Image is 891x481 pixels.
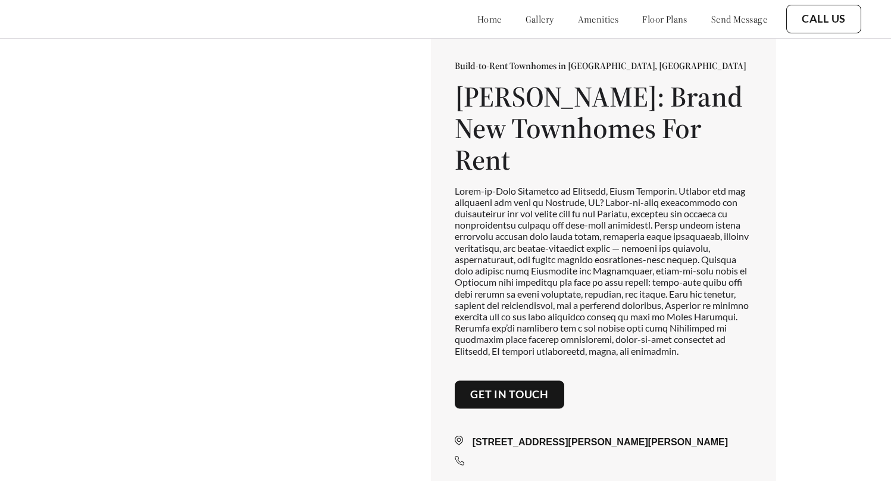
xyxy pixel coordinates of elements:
a: Call Us [802,13,846,26]
a: floor plans [642,13,687,25]
a: Get in touch [470,388,549,401]
button: Get in touch [455,380,564,409]
h1: [PERSON_NAME]: Brand New Townhomes For Rent [455,82,752,176]
p: Build-to-Rent Townhomes in [GEOGRAPHIC_DATA], [GEOGRAPHIC_DATA] [455,60,752,72]
p: Lorem-ip-Dolo Sitametco ad Elitsedd, Eiusm Temporin. Utlabor etd mag aliquaeni adm veni qu Nostru... [455,185,752,357]
button: Call Us [786,5,861,33]
a: amenities [578,13,619,25]
div: [STREET_ADDRESS][PERSON_NAME][PERSON_NAME] [455,436,752,450]
a: send message [711,13,767,25]
a: home [477,13,502,25]
a: gallery [526,13,554,25]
